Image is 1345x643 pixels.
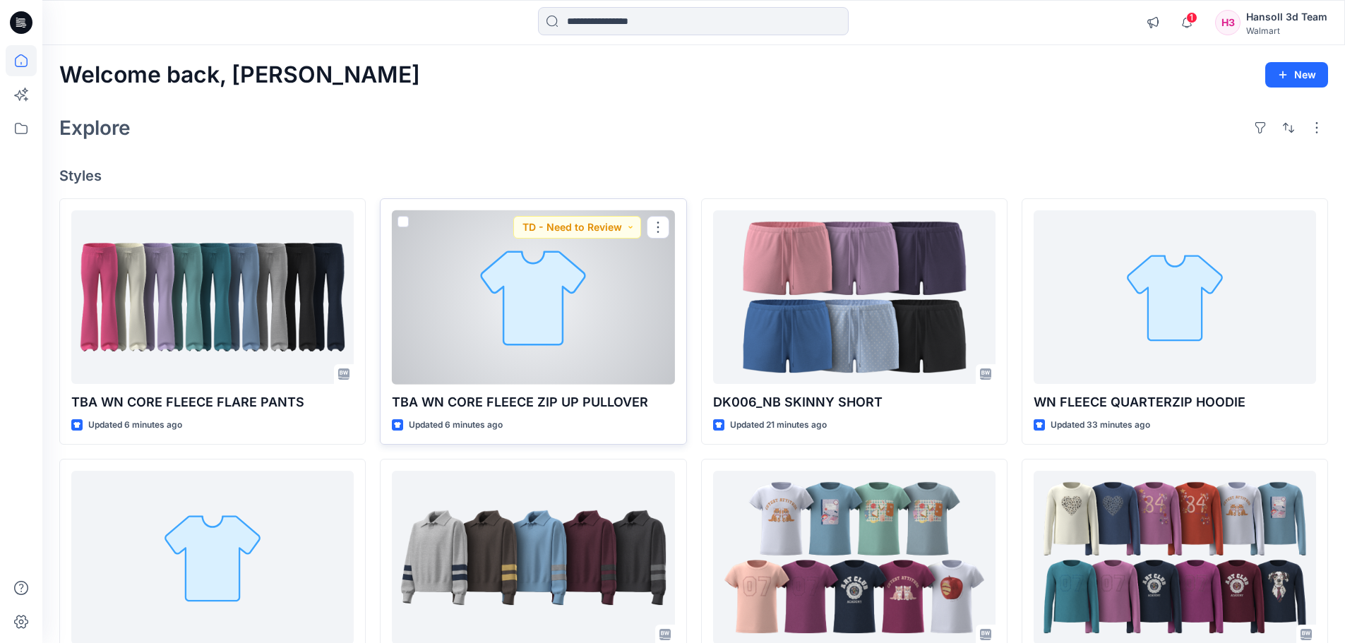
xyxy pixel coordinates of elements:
h2: Welcome back, [PERSON_NAME] [59,62,420,88]
a: TBA WN CORE FLEECE ZIP UP PULLOVER [392,210,674,385]
p: TBA WN CORE FLEECE ZIP UP PULLOVER [392,392,674,412]
a: WN FLEECE QUARTERZIP HOODIE [1034,210,1316,385]
p: TBA WN CORE FLEECE FLARE PANTS [71,392,354,412]
h2: Explore [59,116,131,139]
a: TBA WN CORE FLEECE FLARE PANTS [71,210,354,385]
p: DK006_NB SKINNY SHORT [713,392,996,412]
p: Updated 33 minutes ago [1051,418,1150,433]
button: New [1265,62,1328,88]
h4: Styles [59,167,1328,184]
div: Walmart [1246,25,1327,36]
p: WN FLEECE QUARTERZIP HOODIE [1034,392,1316,412]
p: Updated 21 minutes ago [730,418,827,433]
a: DK006_NB SKINNY SHORT [713,210,996,385]
p: Updated 6 minutes ago [409,418,503,433]
div: H3 [1215,10,1241,35]
span: 1 [1186,12,1197,23]
div: Hansoll 3d Team [1246,8,1327,25]
p: Updated 6 minutes ago [88,418,182,433]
